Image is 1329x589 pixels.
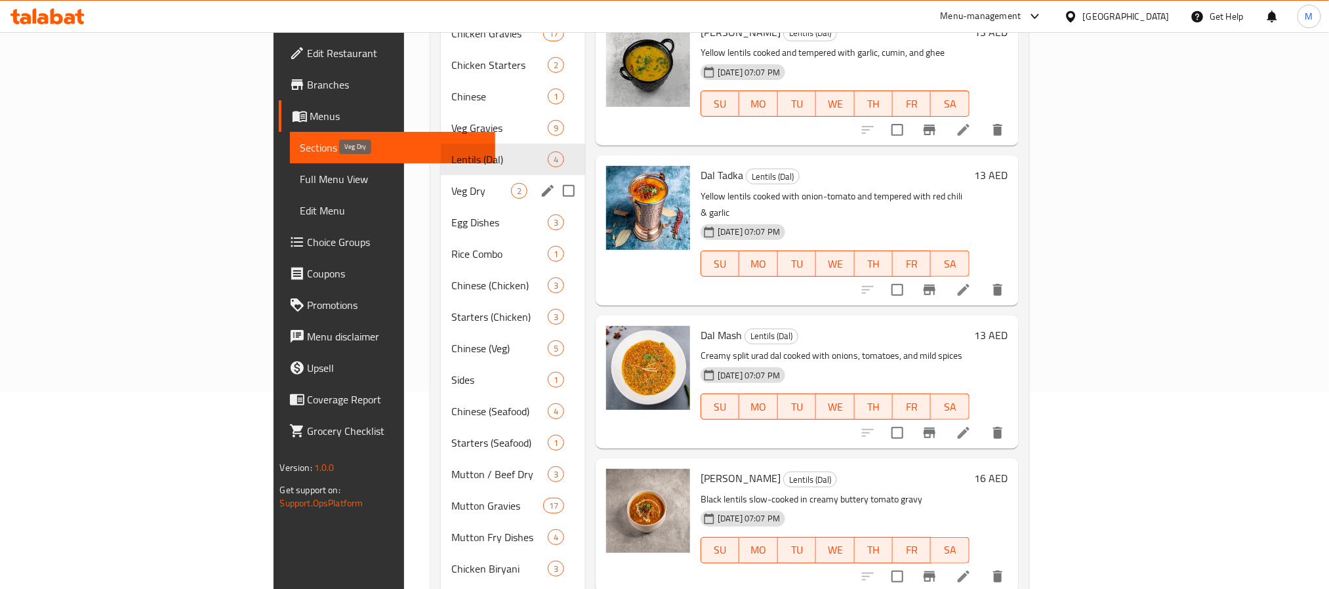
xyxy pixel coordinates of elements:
[548,468,563,481] span: 3
[441,427,585,458] div: Starters (Seafood)1
[441,333,585,364] div: Chinese (Veg)5
[308,266,485,281] span: Coupons
[701,325,742,345] span: Dal Mash
[310,108,485,124] span: Menus
[548,59,563,71] span: 2
[860,540,888,559] span: TH
[936,540,964,559] span: SA
[931,394,969,420] button: SA
[441,81,585,112] div: Chinese1
[893,537,931,563] button: FR
[701,188,970,221] p: Yellow lentils cooked with onion-tomato and tempered with red chili & garlic
[548,435,564,451] div: items
[451,214,548,230] span: Egg Dishes
[821,540,849,559] span: WE
[441,521,585,553] div: Mutton Fry Dishes4
[451,152,548,167] span: Lentils (Dal)
[975,469,1008,487] h6: 16 AED
[300,203,485,218] span: Edit Menu
[855,394,893,420] button: TH
[451,26,543,41] div: Chicken Gravies
[441,364,585,396] div: Sides1
[290,195,495,226] a: Edit Menu
[548,89,564,104] div: items
[860,397,888,416] span: TH
[975,326,1008,344] h6: 13 AED
[745,329,798,344] div: Lentils (Dal)
[451,89,548,104] span: Chinese
[451,466,548,482] div: Mutton / Beef Dry
[451,120,548,136] span: Veg Gravies
[279,321,495,352] a: Menu disclaimer
[860,94,888,113] span: TH
[783,26,837,41] div: Lentils (Dal)
[706,397,734,416] span: SU
[893,251,931,277] button: FR
[982,114,1013,146] button: delete
[441,238,585,270] div: Rice Combo1
[548,57,564,73] div: items
[606,166,690,250] img: Dal Tadka
[279,69,495,100] a: Branches
[290,163,495,195] a: Full Menu View
[706,94,734,113] span: SU
[300,140,485,155] span: Sections
[884,276,911,304] span: Select to update
[931,251,969,277] button: SA
[511,183,527,199] div: items
[778,537,816,563] button: TU
[778,91,816,117] button: TU
[884,116,911,144] span: Select to update
[544,500,563,512] span: 17
[712,226,785,238] span: [DATE] 07:07 PM
[451,57,548,73] span: Chicken Starters
[451,277,548,293] span: Chinese (Chicken)
[821,397,849,416] span: WE
[936,94,964,113] span: SA
[451,435,548,451] span: Starters (Seafood)
[701,491,970,508] p: Black lentils slow-cooked in creamy buttery tomato gravy
[308,77,485,92] span: Branches
[441,301,585,333] div: Starters (Chicken)3
[898,94,926,113] span: FR
[783,540,811,559] span: TU
[548,342,563,355] span: 5
[441,144,585,175] div: Lentils (Dal)4
[712,512,785,525] span: [DATE] 07:07 PM
[279,226,495,258] a: Choice Groups
[451,403,548,419] span: Chinese (Seafood)
[279,415,495,447] a: Grocery Checklist
[441,18,585,49] div: Chicken Gravies17
[548,563,563,575] span: 3
[706,540,734,559] span: SU
[451,529,548,545] span: Mutton Fry Dishes
[816,537,854,563] button: WE
[855,251,893,277] button: TH
[548,279,563,292] span: 3
[544,28,563,40] span: 17
[855,91,893,117] button: TH
[931,537,969,563] button: SA
[914,274,945,306] button: Branch-specific-item
[936,397,964,416] span: SA
[279,352,495,384] a: Upsell
[821,254,849,274] span: WE
[548,309,564,325] div: items
[701,468,781,488] span: [PERSON_NAME]
[778,394,816,420] button: TU
[712,66,785,79] span: [DATE] 07:07 PM
[701,91,739,117] button: SU
[308,45,485,61] span: Edit Restaurant
[441,458,585,490] div: Mutton / Beef Dry3
[706,254,734,274] span: SU
[975,166,1008,184] h6: 13 AED
[308,360,485,376] span: Upsell
[712,369,785,382] span: [DATE] 07:07 PM
[451,498,543,514] span: Mutton Gravies
[821,94,849,113] span: WE
[701,251,739,277] button: SU
[936,254,964,274] span: SA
